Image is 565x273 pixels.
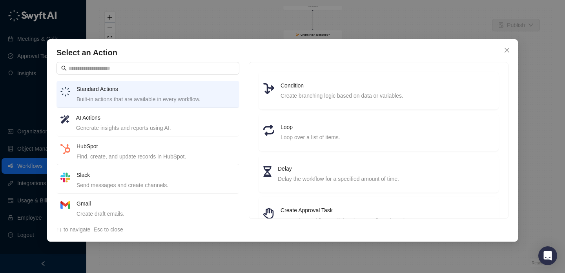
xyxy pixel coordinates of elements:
h4: Standard Actions [77,85,235,93]
span: ↑↓ to navigate [56,226,90,233]
div: Open Intercom Messenger [538,246,557,265]
h4: Gmail [77,199,235,208]
div: Generate insights and reports using AI. [76,124,235,132]
h4: Loop [281,123,494,131]
div: Built-in actions that are available in every workflow. [77,95,235,104]
h4: Select an Action [56,47,508,58]
span: search [61,66,67,71]
img: slack-Cn3INd-T.png [60,173,70,182]
div: Create draft emails. [77,209,235,218]
div: Pause the workflow until data is manually reviewed. [281,216,494,225]
h4: Delay [278,164,494,173]
img: logo-small-inverted-DW8HDUn_.png [60,87,70,96]
img: hubspot-DkpyWjJb.png [60,144,70,154]
h4: Slack [77,171,235,179]
div: Find, create, and update records in HubSpot. [77,152,235,161]
h4: AI Actions [76,113,235,122]
div: Delay the workflow for a specified amount of time. [278,175,494,183]
h4: Condition [281,81,494,90]
h4: Create Approval Task [281,206,494,215]
div: Send messages and create channels. [77,181,235,189]
div: Loop over a list of items. [281,133,494,142]
div: Create branching logic based on data or variables. [281,91,494,100]
img: gmail-BGivzU6t.png [60,201,70,209]
h4: HubSpot [77,142,235,151]
span: Esc to close [93,226,123,233]
button: Close [501,44,513,56]
span: close [504,47,510,53]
